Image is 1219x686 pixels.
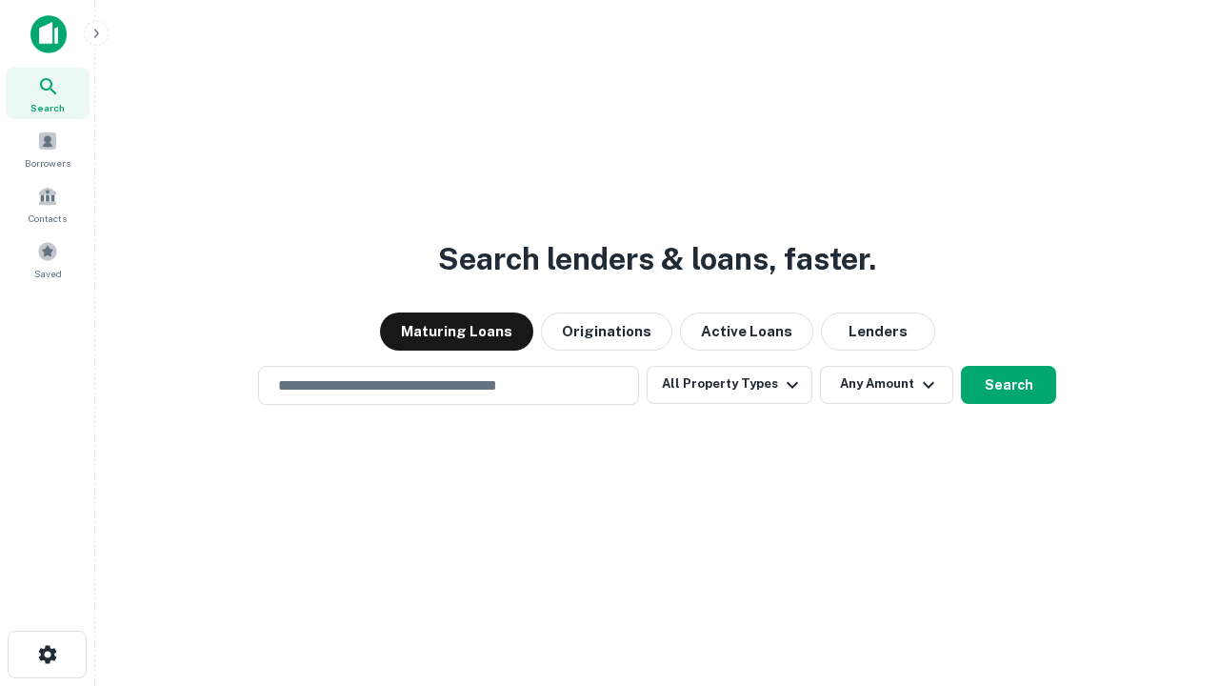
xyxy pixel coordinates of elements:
[541,313,672,351] button: Originations
[30,100,65,115] span: Search
[647,366,812,404] button: All Property Types
[820,366,953,404] button: Any Amount
[680,313,813,351] button: Active Loans
[438,236,876,282] h3: Search lenders & loans, faster.
[6,123,90,174] a: Borrowers
[6,178,90,230] a: Contacts
[6,68,90,119] a: Search
[821,313,935,351] button: Lenders
[1124,534,1219,625] iframe: Chat Widget
[961,366,1056,404] button: Search
[30,15,67,53] img: capitalize-icon.png
[380,313,533,351] button: Maturing Loans
[34,266,62,281] span: Saved
[29,211,67,226] span: Contacts
[6,233,90,285] a: Saved
[25,155,70,171] span: Borrowers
